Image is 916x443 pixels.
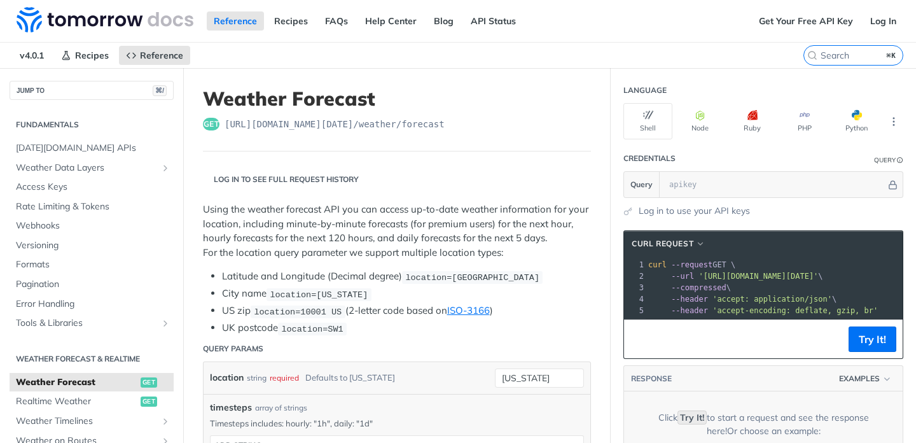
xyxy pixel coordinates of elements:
button: Shell [623,103,672,139]
span: 'accept-encoding: deflate, gzip, br' [712,306,878,315]
h1: Weather Forecast [203,87,591,110]
div: 1 [624,259,646,271]
a: Realtime Weatherget [10,392,174,411]
div: QueryInformation [874,155,903,165]
a: Formats [10,255,174,274]
button: JUMP TO⌘/ [10,81,174,100]
button: Query [624,172,660,197]
svg: More ellipsis [888,116,899,127]
li: US zip (2-letter code based on ) [222,304,591,318]
span: --header [671,295,708,304]
label: location [210,369,244,387]
a: Weather TimelinesShow subpages for Weather Timelines [10,412,174,431]
span: \ [648,272,823,281]
span: Weather Data Layers [16,162,157,174]
a: Reference [207,11,264,31]
button: Node [676,103,725,139]
span: Examples [839,373,880,384]
span: --header [671,306,708,315]
a: Get Your Free API Key [752,11,860,31]
a: Recipes [267,11,315,31]
span: Webhooks [16,220,170,232]
span: ⌘/ [153,85,167,96]
span: Access Keys [16,181,170,193]
h2: Fundamentals [10,119,174,130]
span: GET \ [648,260,735,269]
span: \ [648,283,731,292]
div: Language [623,85,667,96]
div: Query Params [203,343,263,355]
div: 5 [624,305,646,316]
input: apikey [663,172,886,197]
button: RESPONSE [630,372,672,385]
span: Pagination [16,278,170,291]
a: Error Handling [10,295,174,314]
button: Ruby [728,103,777,139]
button: cURL Request [627,237,710,250]
span: Error Handling [16,298,170,311]
span: Realtime Weather [16,395,137,408]
span: 'accept: application/json' [712,295,832,304]
button: Examples [835,372,896,385]
div: 2 [624,271,646,282]
button: Copy to clipboard [630,330,648,349]
div: Query [874,155,896,165]
a: Log In [863,11,903,31]
a: Weather Data LayersShow subpages for Weather Data Layers [10,158,174,178]
code: Try It! [677,411,707,425]
span: --compressed [671,283,726,292]
a: Webhooks [10,216,174,236]
div: Defaults to [US_STATE] [305,369,395,387]
div: required [270,369,299,387]
span: [DATE][DOMAIN_NAME] APIs [16,142,170,155]
button: Try It! [849,327,896,352]
span: v4.0.1 [13,46,51,65]
span: https://api.tomorrow.io/v4/weather/forecast [225,118,445,130]
li: City name [222,286,591,301]
i: Information [897,157,903,164]
a: Weather Forecastget [10,373,174,392]
span: Rate Limiting & Tokens [16,200,170,213]
span: '[URL][DOMAIN_NAME][DATE]' [698,272,818,281]
a: Access Keys [10,178,174,197]
a: Tools & LibrariesShow subpages for Tools & Libraries [10,314,174,333]
div: Log in to see full request history [203,174,359,185]
h2: Weather Forecast & realtime [10,353,174,365]
span: Versioning [16,239,170,252]
a: FAQs [318,11,355,31]
a: API Status [464,11,523,31]
span: location=[GEOGRAPHIC_DATA] [405,272,539,282]
p: Timesteps includes: hourly: "1h", daily: "1d" [210,418,584,429]
span: --url [671,272,694,281]
button: Show subpages for Weather Data Layers [160,163,170,173]
svg: Search [807,50,817,60]
a: Reference [119,46,190,65]
button: Python [832,103,881,139]
span: timesteps [210,401,252,414]
a: Log in to use your API keys [639,204,750,218]
span: Formats [16,258,170,271]
a: Help Center [358,11,424,31]
button: Show subpages for Tools & Libraries [160,318,170,328]
span: get [141,397,157,407]
div: string [247,369,267,387]
span: \ [648,295,836,304]
button: PHP [780,103,829,139]
span: Weather Timelines [16,415,157,428]
button: Hide [886,178,899,191]
div: array of strings [255,402,307,414]
a: Blog [427,11,461,31]
img: Tomorrow.io Weather API Docs [17,7,193,32]
a: Pagination [10,275,174,294]
span: location=[US_STATE] [270,290,368,299]
span: location=SW1 [281,324,343,334]
span: Recipes [75,50,109,61]
div: Credentials [623,153,676,164]
span: curl [648,260,667,269]
span: get [141,377,157,388]
button: More Languages [884,112,903,131]
span: Reference [140,50,183,61]
span: --request [671,260,712,269]
span: cURL Request [632,238,693,250]
li: UK postcode [222,321,591,335]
